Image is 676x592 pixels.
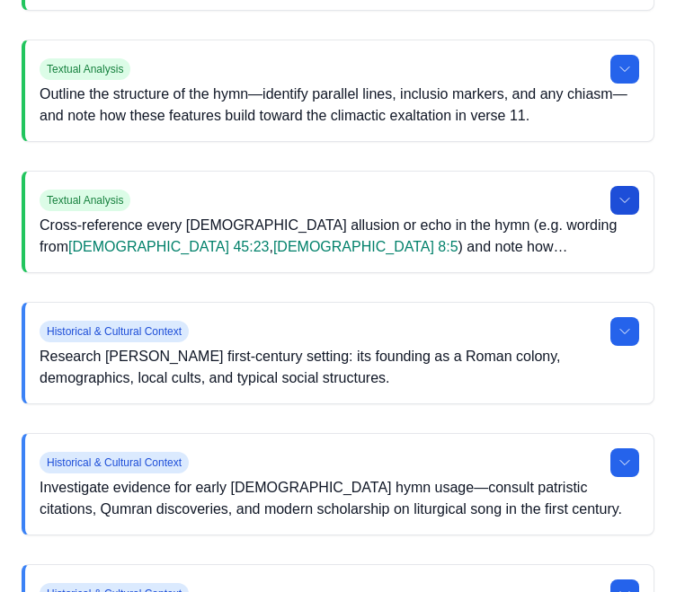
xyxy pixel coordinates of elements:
span: Historical & Cultural Context [40,452,189,473]
a: [DEMOGRAPHIC_DATA] 45:23 [68,239,269,254]
p: Investigate evidence for early [DEMOGRAPHIC_DATA] hymn usage—consult patristic citations, Qumran ... [40,477,639,520]
span: Textual Analysis [40,190,130,211]
a: [DEMOGRAPHIC_DATA] 8:5 [273,239,458,254]
p: Outline the structure of the hymn—identify parallel lines, inclusio markers, and any chiasm—and n... [40,84,639,127]
span: Textual Analysis [40,58,130,80]
p: Cross-reference every [DEMOGRAPHIC_DATA] allusion or echo in the hymn (e.g. wording from , ) and ... [40,215,639,258]
span: Historical & Cultural Context [40,321,189,342]
iframe: Drift Widget Chat Controller [586,502,654,570]
p: Research [PERSON_NAME] first-century setting: its founding as a Roman colony, demographics, local... [40,346,639,389]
